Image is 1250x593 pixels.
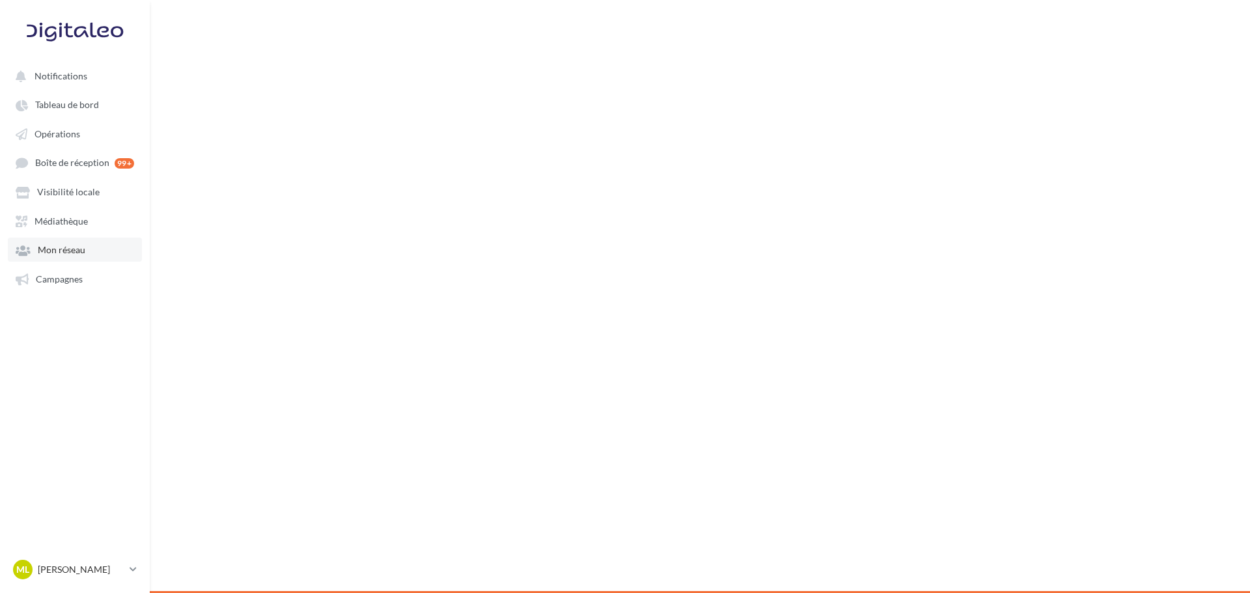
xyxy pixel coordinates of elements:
a: Opérations [8,122,142,145]
span: Tableau de bord [35,100,99,111]
p: [PERSON_NAME] [38,563,124,576]
a: Boîte de réception 99+ [8,150,142,174]
span: Campagnes [36,273,83,284]
a: Mon réseau [8,238,142,261]
a: Tableau de bord [8,92,142,116]
button: Notifications [8,64,137,87]
span: Opérations [35,128,80,139]
span: Médiathèque [35,215,88,227]
span: Visibilité locale [37,187,100,198]
span: Notifications [35,70,87,81]
a: Médiathèque [8,209,142,232]
a: Visibilité locale [8,180,142,203]
span: Boîte de réception [35,158,109,169]
span: Mon réseau [38,245,85,256]
span: ML [16,563,29,576]
a: ML [PERSON_NAME] [10,557,139,582]
a: Campagnes [8,267,142,290]
div: 99+ [115,158,134,169]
